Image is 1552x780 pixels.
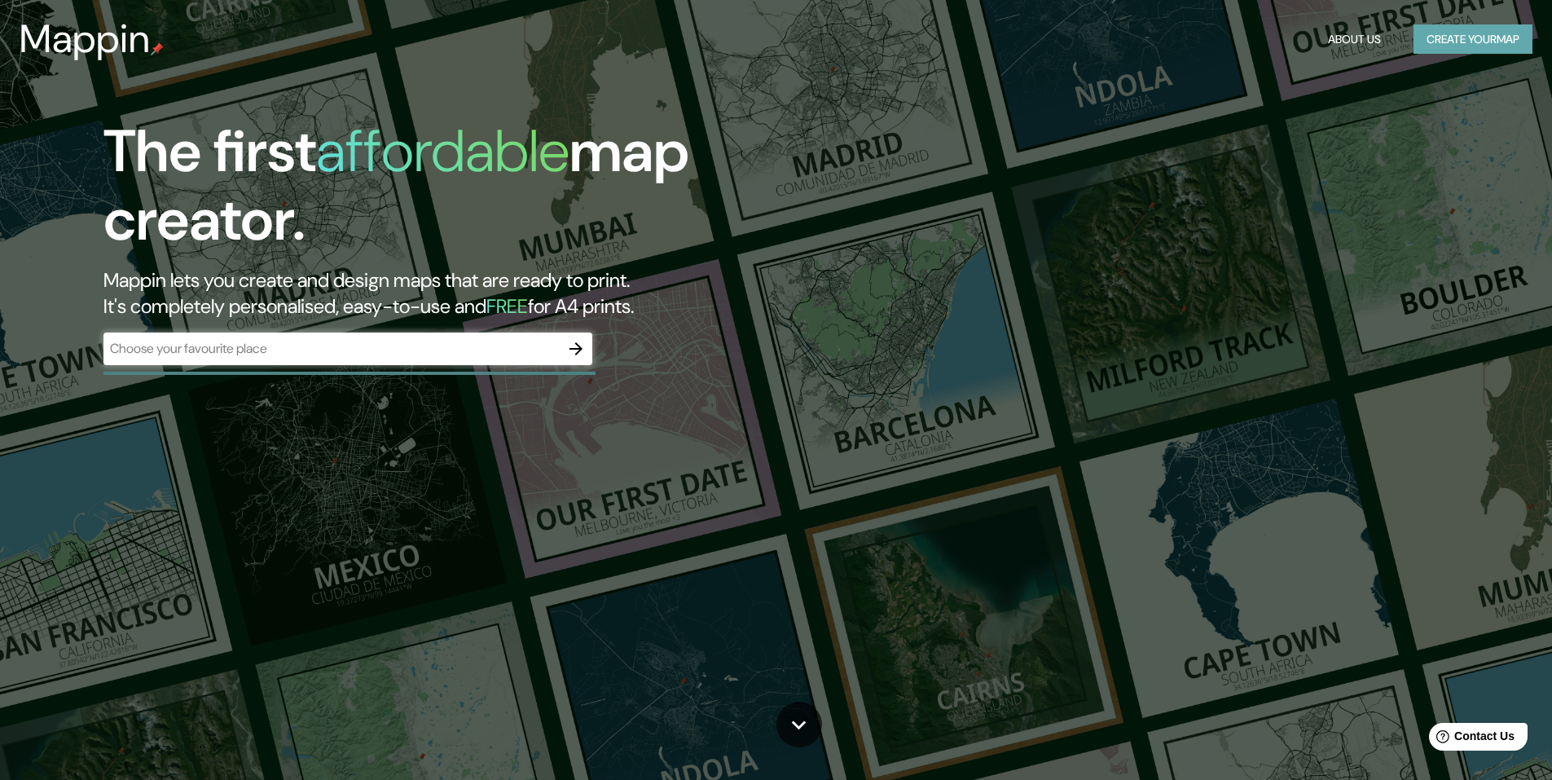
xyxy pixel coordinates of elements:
[1407,716,1534,762] iframe: Help widget launcher
[103,117,880,267] h1: The first map creator.
[1414,24,1532,55] button: Create yourmap
[20,16,151,62] h3: Mappin
[316,113,569,189] h1: affordable
[151,42,164,55] img: mappin-pin
[103,339,560,358] input: Choose your favourite place
[486,293,528,319] h5: FREE
[1321,24,1387,55] button: About Us
[103,267,880,319] h2: Mappin lets you create and design maps that are ready to print. It's completely personalised, eas...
